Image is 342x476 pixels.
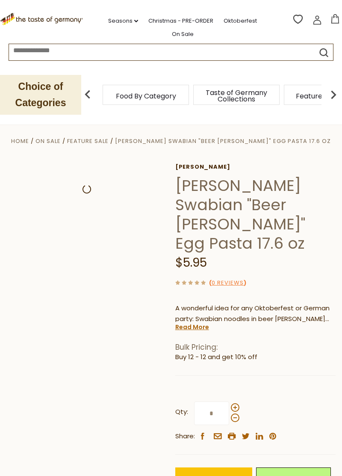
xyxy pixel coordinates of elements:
a: Taste of Germany Collections [202,89,271,102]
a: On Sale [35,137,61,145]
img: previous arrow [79,86,96,103]
span: ( ) [209,279,246,287]
a: 0 Reviews [212,279,244,288]
p: A wonderful idea for any Oktoberfest or German party: Swabian noodles in beer [PERSON_NAME] shape... [175,303,336,324]
a: [PERSON_NAME] [175,164,336,170]
strong: Qty: [175,407,188,417]
img: next arrow [325,86,342,103]
a: [PERSON_NAME] Swabian "Beer [PERSON_NAME]" Egg Pasta 17.6 oz [115,137,331,145]
a: Food By Category [116,93,176,99]
h1: Bulk Pricing: [175,343,336,352]
a: Christmas - PRE-ORDER [148,16,213,26]
li: Buy 12 - 12 and get 10% off [175,352,336,363]
h1: [PERSON_NAME] Swabian "Beer [PERSON_NAME]" Egg Pasta 17.6 oz [175,176,336,253]
a: Seasons [108,16,138,26]
a: Feature Sale [67,137,109,145]
a: Home [11,137,29,145]
input: Qty: [194,402,229,425]
a: Read More [175,323,209,331]
a: Oktoberfest [224,16,257,26]
span: Share: [175,431,195,442]
a: On Sale [172,30,194,39]
span: $5.95 [175,254,207,271]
